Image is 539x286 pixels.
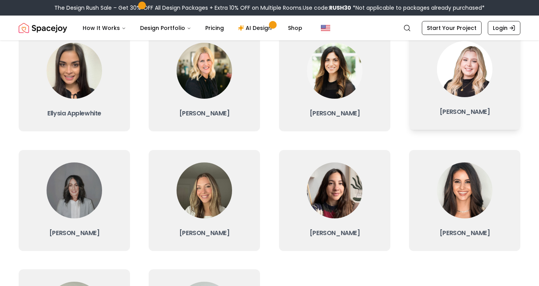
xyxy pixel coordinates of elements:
img: Christina [307,43,362,99]
img: Angela [437,162,493,218]
img: Spacejoy Logo [19,20,67,36]
nav: Global [19,16,520,40]
h3: [PERSON_NAME] [285,108,384,119]
h3: [PERSON_NAME] [415,106,514,117]
a: Kaitlyn[PERSON_NAME] [19,150,130,251]
div: The Design Rush Sale – Get 30% OFF All Design Packages + Extra 10% OFF on Multiple Rooms. [54,4,485,12]
a: Spacejoy [19,20,67,36]
a: Maria[PERSON_NAME] [279,150,390,251]
button: Design Portfolio [134,20,198,36]
a: Hannah[PERSON_NAME] [409,29,520,130]
img: Sarah [177,162,232,218]
h3: [PERSON_NAME] [415,227,514,238]
button: How It Works [76,20,132,36]
a: Start Your Project [422,21,482,35]
img: United States [321,23,330,33]
h3: Ellysia Applewhite [25,108,124,119]
a: Angela[PERSON_NAME] [409,150,520,251]
a: Sarah[PERSON_NAME] [149,150,260,251]
span: Use code: [303,4,351,12]
h3: [PERSON_NAME] [285,227,384,238]
a: Tina[PERSON_NAME] [149,30,260,131]
img: Ellysia [47,43,102,99]
a: Christina[PERSON_NAME] [279,30,390,131]
img: Tina [177,43,232,99]
b: RUSH30 [329,4,351,12]
span: *Not applicable to packages already purchased* [351,4,485,12]
a: AI Design [232,20,280,36]
h3: [PERSON_NAME] [155,108,254,119]
a: Shop [282,20,308,36]
img: Hannah [437,41,493,97]
a: Pricing [199,20,230,36]
h3: [PERSON_NAME] [155,227,254,238]
nav: Main [76,20,308,36]
h3: [PERSON_NAME] [25,227,124,238]
a: Login [488,21,520,35]
a: EllysiaEllysia Applewhite [19,30,130,131]
img: Kaitlyn [47,162,102,218]
img: Maria [307,162,362,218]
